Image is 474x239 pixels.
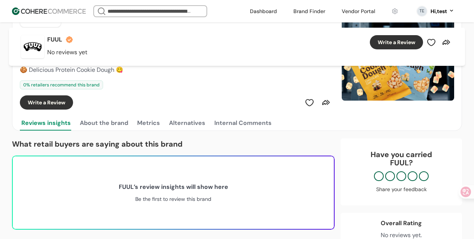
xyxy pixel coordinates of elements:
[119,183,228,191] div: FUUL ’s review insights will show here
[20,116,72,131] button: Reviews insights
[12,138,335,150] p: What retail buyers are saying about this brand
[135,195,211,203] div: Be the first to review this brand
[20,80,103,89] div: 0 % retailers recommend this brand
[381,219,422,228] div: Overall Rating
[431,7,455,15] button: Hi,test
[416,6,428,17] svg: 0 percent
[20,95,73,110] button: Write a Review
[167,116,207,131] button: Alternatives
[214,119,272,128] div: Internal Comments
[136,116,161,131] button: Metrics
[348,159,455,167] p: FUUL ?
[431,7,447,15] div: Hi, test
[348,186,455,193] div: Share your feedback
[348,150,455,167] div: Have you carried
[78,116,130,131] button: About the brand
[12,7,86,15] img: Cohere Logo
[20,66,123,74] span: 🍪 Delicious Protein Cookie Dough 😋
